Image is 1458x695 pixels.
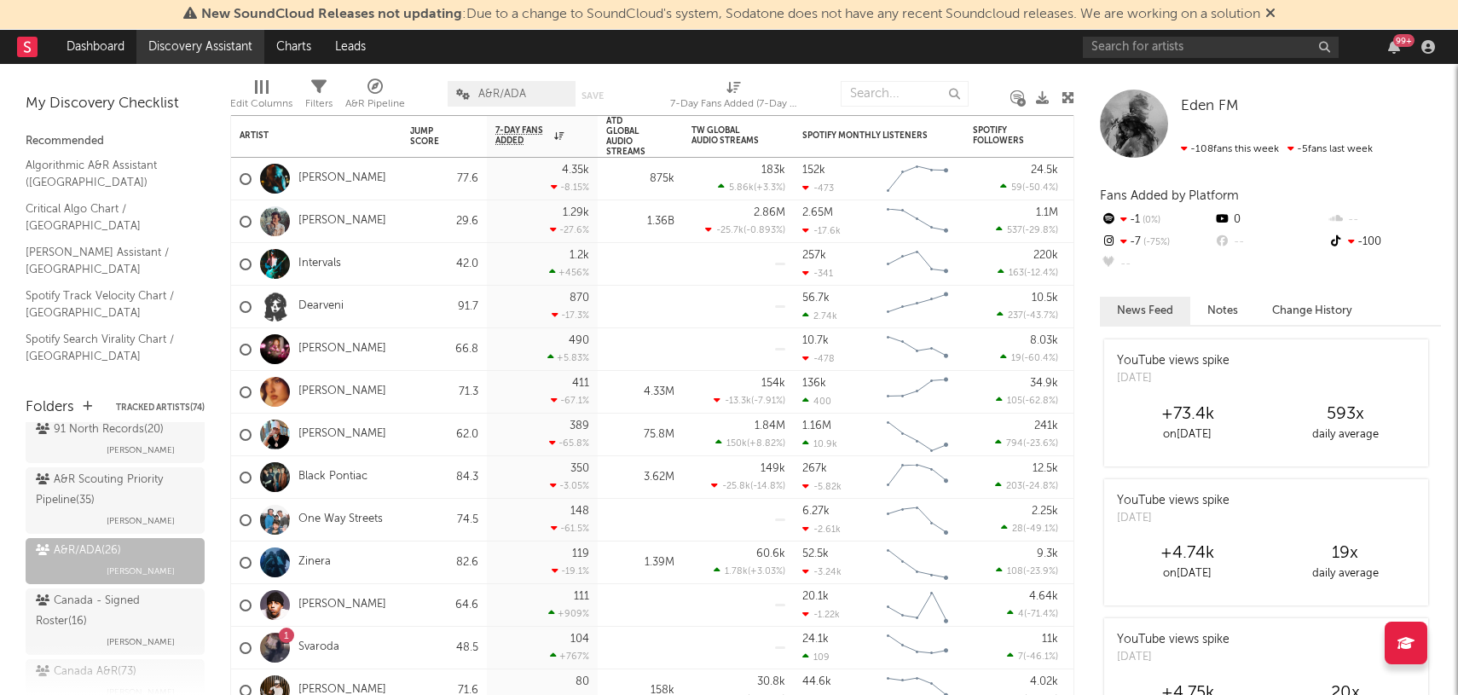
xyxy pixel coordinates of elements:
div: 74.5 [410,510,478,530]
div: 411 [572,378,589,389]
div: -473 [802,182,834,194]
a: Discovery Assistant [136,30,264,64]
div: 3.62M [606,467,674,488]
div: -61.5 % [551,523,589,534]
svg: Chart title [879,499,956,542]
div: 24.5k [1031,165,1058,176]
span: 7 [1018,652,1023,662]
svg: Chart title [879,371,956,414]
div: 136k [802,378,826,389]
a: Black Pontiac [298,470,367,484]
div: ( ) [1000,182,1058,193]
div: Artist [240,130,367,141]
div: 91.7 [410,297,478,317]
div: -19.1 % [552,565,589,576]
div: 8.03k [1030,335,1058,346]
div: 71.3 [410,382,478,403]
span: 203 [1006,482,1022,491]
div: 1.84M [755,420,785,431]
a: [PERSON_NAME] [298,171,386,186]
span: -43.7 % [1026,311,1056,321]
div: Filters [305,72,333,122]
div: 152k [802,165,825,176]
div: -27.6 % [550,224,589,235]
div: Filters [305,94,333,114]
div: 30.8k [757,676,785,687]
div: A&R Pipeline [345,72,405,122]
div: ( ) [997,310,1058,321]
div: -3.05 % [550,480,589,491]
div: A&R/ADA ( 26 ) [36,541,121,561]
div: 2.65M [802,207,833,218]
div: ( ) [998,267,1058,278]
div: on [DATE] [1108,425,1266,445]
div: ( ) [996,395,1058,406]
span: -25.7k [716,226,743,235]
div: +73.4k [1108,404,1266,425]
span: -14.8 % [753,482,783,491]
div: 1.29k [563,207,589,218]
span: -7.91 % [754,397,783,406]
span: 537 [1007,226,1022,235]
div: 91 North Records ( 20 ) [36,420,164,440]
div: Recommended [26,131,205,152]
div: -- [1100,253,1213,275]
span: 7-Day Fans Added [495,125,550,146]
div: 9.3k [1037,548,1058,559]
div: -67.1 % [551,395,589,406]
a: One Way Streets [298,513,383,527]
span: -62.8 % [1025,397,1056,406]
div: 870 [570,292,589,304]
span: Dismiss [1265,8,1276,21]
span: A&R/ADA [478,89,526,100]
div: ( ) [705,224,785,235]
a: 91 North Records(20)[PERSON_NAME] [26,417,205,463]
div: ( ) [1000,352,1058,363]
a: Critical Algo Chart / [GEOGRAPHIC_DATA] [26,200,188,235]
button: 99+ [1388,40,1400,54]
span: -12.4 % [1027,269,1056,278]
a: Dashboard [55,30,136,64]
div: 52.5k [802,548,829,559]
svg: Chart title [879,328,956,371]
div: -3.24k [802,566,842,577]
input: Search... [841,81,969,107]
div: 77.6 [410,169,478,189]
div: 490 [569,335,589,346]
div: 2.25k [1032,506,1058,517]
div: 60.6k [756,548,785,559]
span: : Due to a change to SoundCloud's system, Sodatone does not have any recent Soundcloud releases. ... [201,8,1260,21]
span: 5.86k [729,183,754,193]
span: [PERSON_NAME] [107,632,175,652]
div: ( ) [995,480,1058,491]
div: 7-Day Fans Added (7-Day Fans Added) [670,94,798,114]
div: Spotify Followers [973,125,1033,146]
div: 10.7k [802,335,829,346]
span: -29.8 % [1025,226,1056,235]
div: 2.86M [754,207,785,218]
div: -8.15 % [551,182,589,193]
div: 2.74k [802,310,837,321]
span: 108 [1007,567,1023,576]
div: Canada - Signed Roster ( 16 ) [36,591,190,632]
div: 44.6k [802,676,831,687]
span: +3.03 % [750,567,783,576]
div: A&R Scouting Priority Pipeline ( 35 ) [36,470,190,511]
div: Spotify Monthly Listeners [802,130,930,141]
span: -23.6 % [1026,439,1056,449]
div: 4.35k [562,165,589,176]
div: 1.16M [802,420,831,431]
div: -1 [1100,209,1213,231]
div: -5.82k [802,481,842,492]
a: A&R/ADA(26)[PERSON_NAME] [26,538,205,584]
div: 389 [570,420,589,431]
div: on [DATE] [1108,564,1266,584]
div: -1.22k [802,609,840,620]
div: A&R Pipeline [345,94,405,114]
div: +456 % [549,267,589,278]
div: ( ) [1007,608,1058,619]
div: 104 [570,634,589,645]
span: +8.82 % [749,439,783,449]
a: Spotify Track Velocity Chart / [GEOGRAPHIC_DATA] [26,287,188,321]
a: Intervals [298,257,341,271]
